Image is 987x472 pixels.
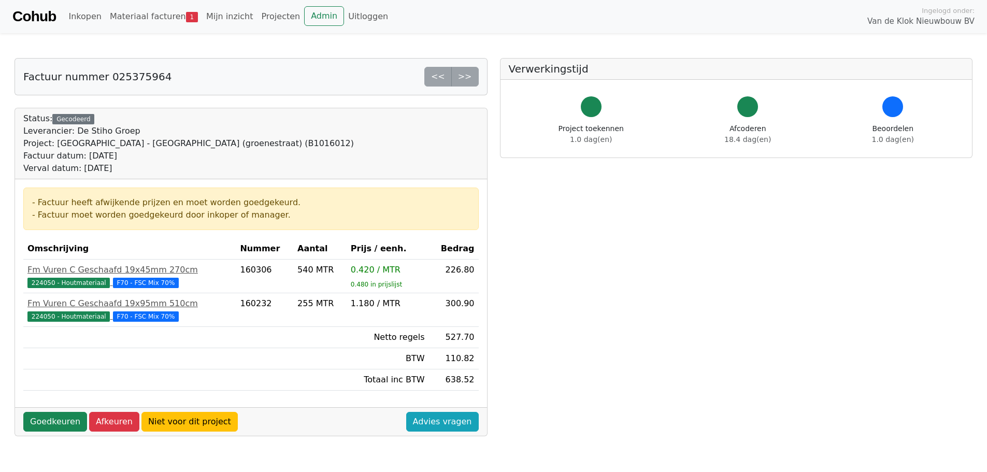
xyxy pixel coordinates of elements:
[23,150,354,162] div: Factuur datum: [DATE]
[570,135,612,144] span: 1.0 dag(en)
[872,123,914,145] div: Beoordelen
[27,264,232,276] div: Fm Vuren C Geschaafd 19x45mm 270cm
[27,297,232,322] a: Fm Vuren C Geschaafd 19x95mm 510cm224050 - Houtmateriaal F70 - FSC Mix 70%
[347,238,429,260] th: Prijs / eenh.
[347,327,429,348] td: Netto regels
[428,369,478,391] td: 638.52
[141,412,238,432] a: Niet voor dit project
[872,135,914,144] span: 1.0 dag(en)
[406,412,479,432] a: Advies vragen
[297,264,342,276] div: 540 MTR
[106,6,202,27] a: Materiaal facturen1
[509,63,964,75] h5: Verwerkingstijd
[867,16,975,27] span: Van de Klok Nieuwbouw BV
[27,264,232,289] a: Fm Vuren C Geschaafd 19x45mm 270cm224050 - Houtmateriaal F70 - FSC Mix 70%
[27,311,110,322] span: 224050 - Houtmateriaal
[293,238,347,260] th: Aantal
[23,125,354,137] div: Leverancier: De Stiho Groep
[304,6,344,26] a: Admin
[344,6,392,27] a: Uitloggen
[23,238,236,260] th: Omschrijving
[113,311,179,322] span: F70 - FSC Mix 70%
[236,238,293,260] th: Nummer
[724,135,771,144] span: 18.4 dag(en)
[23,162,354,175] div: Verval datum: [DATE]
[23,70,171,83] h5: Factuur nummer 025375964
[27,297,232,310] div: Fm Vuren C Geschaafd 19x95mm 510cm
[186,12,198,22] span: 1
[347,369,429,391] td: Totaal inc BTW
[922,6,975,16] span: Ingelogd onder:
[428,293,478,327] td: 300.90
[428,327,478,348] td: 527.70
[351,297,425,310] div: 1.180 / MTR
[202,6,258,27] a: Mijn inzicht
[23,112,354,175] div: Status:
[428,260,478,293] td: 226.80
[64,6,105,27] a: Inkopen
[52,114,94,124] div: Gecodeerd
[724,123,771,145] div: Afcoderen
[351,281,402,288] sub: 0.480 in prijslijst
[428,238,478,260] th: Bedrag
[351,264,425,276] div: 0.420 / MTR
[12,4,56,29] a: Cohub
[32,196,470,209] div: - Factuur heeft afwijkende prijzen en moet worden goedgekeurd.
[347,348,429,369] td: BTW
[23,412,87,432] a: Goedkeuren
[113,278,179,288] span: F70 - FSC Mix 70%
[23,137,354,150] div: Project: [GEOGRAPHIC_DATA] - [GEOGRAPHIC_DATA] (groenestraat) (B1016012)
[89,412,139,432] a: Afkeuren
[236,260,293,293] td: 160306
[297,297,342,310] div: 255 MTR
[236,293,293,327] td: 160232
[257,6,304,27] a: Projecten
[32,209,470,221] div: - Factuur moet worden goedgekeurd door inkoper of manager.
[428,348,478,369] td: 110.82
[559,123,624,145] div: Project toekennen
[27,278,110,288] span: 224050 - Houtmateriaal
